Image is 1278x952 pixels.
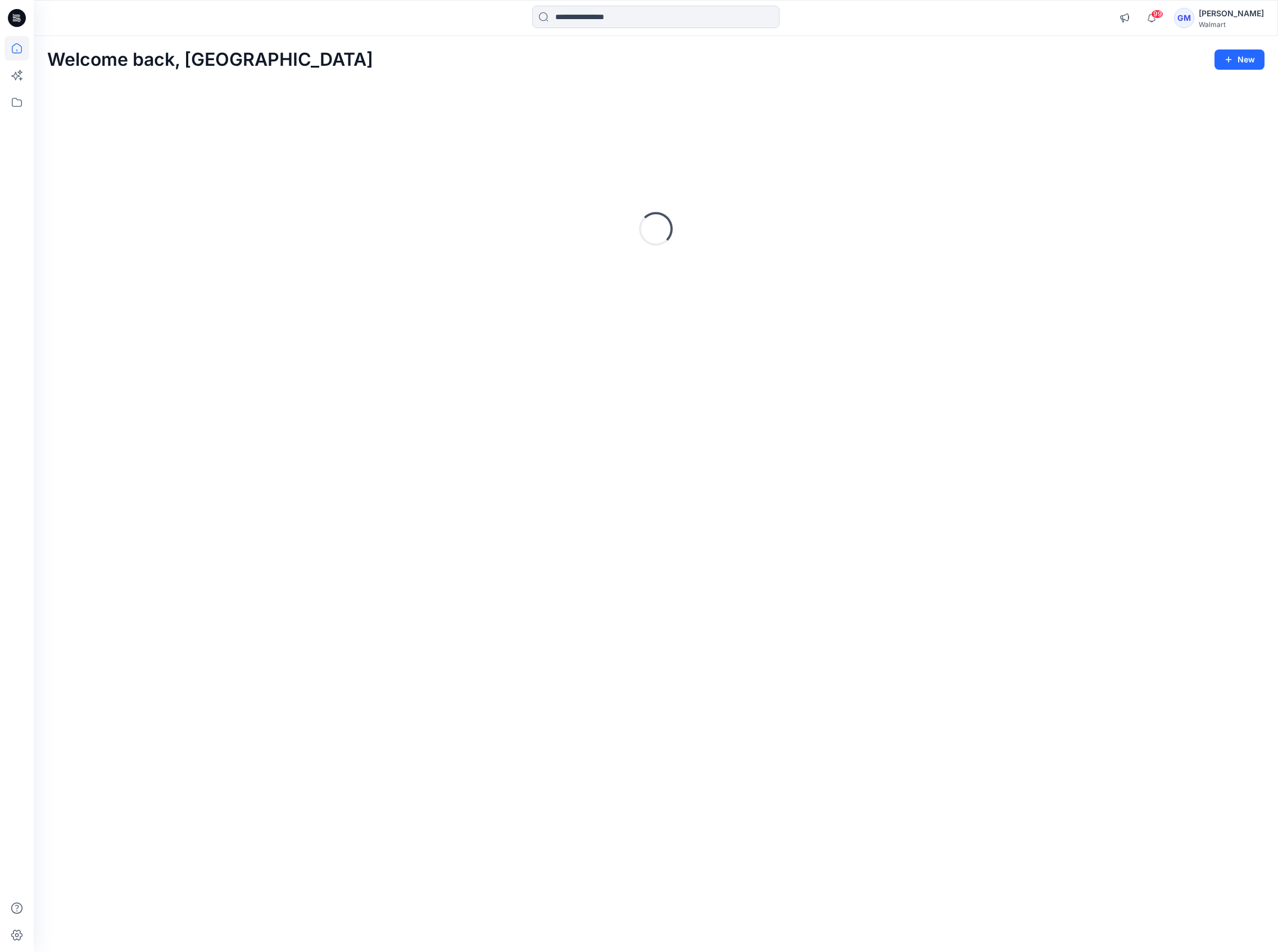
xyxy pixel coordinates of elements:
[1199,7,1264,20] div: [PERSON_NAME]
[1214,49,1265,70] button: New
[1174,8,1194,28] div: GM
[1199,20,1264,29] div: Walmart
[47,49,373,70] h2: Welcome back, [GEOGRAPHIC_DATA]
[1151,10,1163,19] span: 99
